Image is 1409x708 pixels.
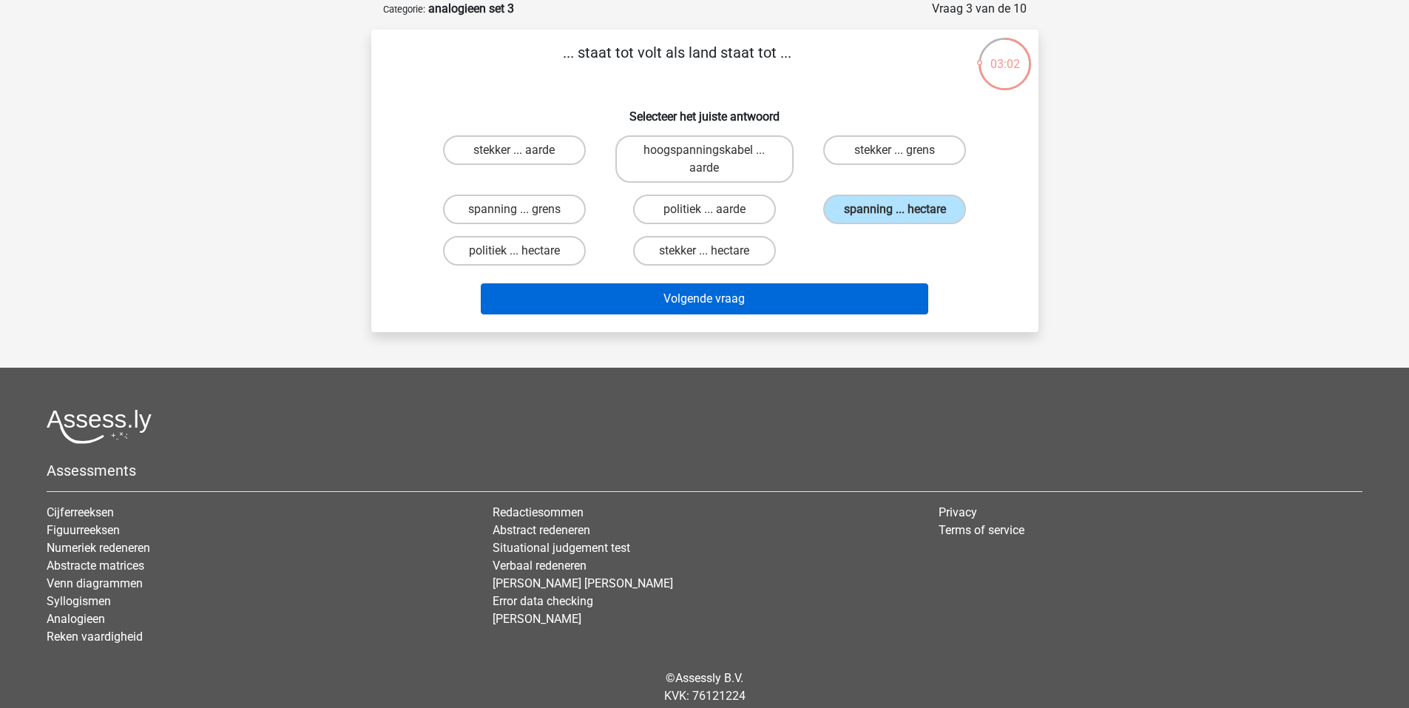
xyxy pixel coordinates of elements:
[383,4,425,15] small: Categorie:
[493,559,587,573] a: Verbaal redeneren
[493,576,673,590] a: [PERSON_NAME] [PERSON_NAME]
[47,523,120,537] a: Figuurreeksen
[428,1,514,16] strong: analogieen set 3
[939,505,977,519] a: Privacy
[47,630,143,644] a: Reken vaardigheid
[823,135,966,165] label: stekker ... grens
[939,523,1024,537] a: Terms of service
[633,236,776,266] label: stekker ... hectare
[47,559,144,573] a: Abstracte matrices
[493,505,584,519] a: Redactiesommen
[47,594,111,608] a: Syllogismen
[443,135,586,165] label: stekker ... aarde
[493,523,590,537] a: Abstract redeneren
[615,135,794,183] label: hoogspanningskabel ... aarde
[47,409,152,444] img: Assessly logo
[977,36,1033,73] div: 03:02
[47,541,150,555] a: Numeriek redeneren
[47,462,1362,479] h5: Assessments
[823,195,966,224] label: spanning ... hectare
[443,195,586,224] label: spanning ... grens
[443,236,586,266] label: politiek ... hectare
[493,594,593,608] a: Error data checking
[493,612,581,626] a: [PERSON_NAME]
[395,41,959,86] p: ... staat tot volt als land staat tot ...
[395,98,1015,124] h6: Selecteer het juiste antwoord
[47,612,105,626] a: Analogieen
[47,576,143,590] a: Venn diagrammen
[493,541,630,555] a: Situational judgement test
[481,283,928,314] button: Volgende vraag
[633,195,776,224] label: politiek ... aarde
[47,505,114,519] a: Cijferreeksen
[675,671,743,685] a: Assessly B.V.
